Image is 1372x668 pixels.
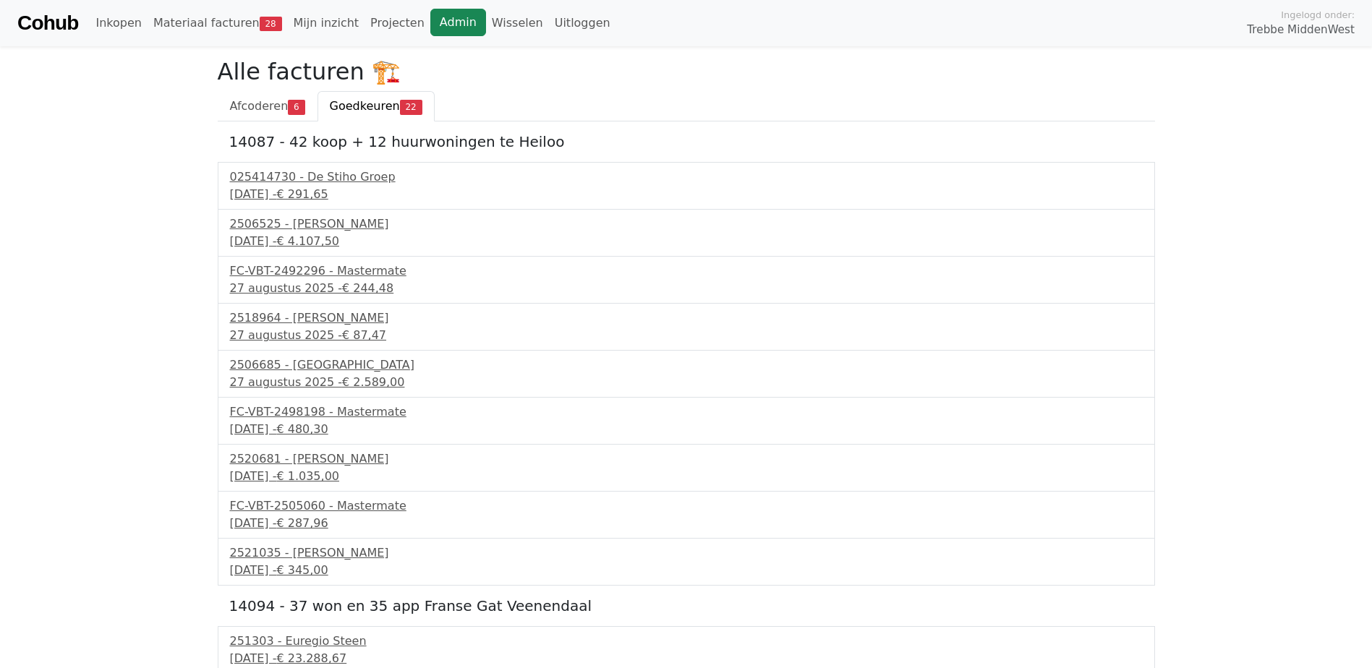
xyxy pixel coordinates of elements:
div: 2506685 - [GEOGRAPHIC_DATA] [230,356,1143,374]
a: Cohub [17,6,78,40]
span: € 4.107,50 [276,234,339,248]
div: 27 augustus 2025 - [230,374,1143,391]
a: 025414730 - De Stiho Groep[DATE] -€ 291,65 [230,168,1143,203]
span: € 244,48 [342,281,393,295]
a: Mijn inzicht [288,9,365,38]
a: 251303 - Euregio Steen[DATE] -€ 23.288,67 [230,633,1143,667]
div: [DATE] - [230,468,1143,485]
a: 2506525 - [PERSON_NAME][DATE] -€ 4.107,50 [230,215,1143,250]
span: Ingelogd onder: [1281,8,1355,22]
div: [DATE] - [230,562,1143,579]
h5: 14087 - 42 koop + 12 huurwoningen te Heiloo [229,133,1143,150]
h5: 14094 - 37 won en 35 app Franse Gat Veenendaal [229,597,1143,615]
a: Admin [430,9,486,36]
span: € 291,65 [276,187,328,201]
span: 28 [260,17,282,31]
span: Goedkeuren [330,99,400,113]
a: Projecten [365,9,430,38]
div: 251303 - Euregio Steen [230,633,1143,650]
span: Trebbe MiddenWest [1247,22,1355,38]
div: 27 augustus 2025 - [230,280,1143,297]
div: [DATE] - [230,421,1143,438]
div: FC-VBT-2505060 - Mastermate [230,497,1143,515]
div: FC-VBT-2492296 - Mastermate [230,262,1143,280]
a: Wisselen [486,9,549,38]
span: € 287,96 [276,516,328,530]
span: 6 [288,100,304,114]
a: Goedkeuren22 [318,91,435,121]
span: 22 [400,100,422,114]
a: 2521035 - [PERSON_NAME][DATE] -€ 345,00 [230,544,1143,579]
a: 2506685 - [GEOGRAPHIC_DATA]27 augustus 2025 -€ 2.589,00 [230,356,1143,391]
div: 025414730 - De Stiho Groep [230,168,1143,186]
a: Afcoderen6 [218,91,318,121]
div: 2506525 - [PERSON_NAME] [230,215,1143,233]
div: 2520681 - [PERSON_NAME] [230,450,1143,468]
a: FC-VBT-2498198 - Mastermate[DATE] -€ 480,30 [230,403,1143,438]
h2: Alle facturen 🏗️ [218,58,1155,85]
span: € 345,00 [276,563,328,577]
div: [DATE] - [230,233,1143,250]
a: Materiaal facturen28 [148,9,288,38]
div: 2518964 - [PERSON_NAME] [230,309,1143,327]
a: 2518964 - [PERSON_NAME]27 augustus 2025 -€ 87,47 [230,309,1143,344]
div: 27 augustus 2025 - [230,327,1143,344]
div: [DATE] - [230,515,1143,532]
a: Uitloggen [549,9,616,38]
span: € 23.288,67 [276,651,346,665]
div: 2521035 - [PERSON_NAME] [230,544,1143,562]
span: € 1.035,00 [276,469,339,483]
div: [DATE] - [230,186,1143,203]
div: FC-VBT-2498198 - Mastermate [230,403,1143,421]
a: FC-VBT-2492296 - Mastermate27 augustus 2025 -€ 244,48 [230,262,1143,297]
a: Inkopen [90,9,147,38]
a: 2520681 - [PERSON_NAME][DATE] -€ 1.035,00 [230,450,1143,485]
span: € 480,30 [276,422,328,436]
div: [DATE] - [230,650,1143,667]
a: FC-VBT-2505060 - Mastermate[DATE] -€ 287,96 [230,497,1143,532]
span: Afcoderen [230,99,289,113]
span: € 2.589,00 [342,375,405,389]
span: € 87,47 [342,328,386,342]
